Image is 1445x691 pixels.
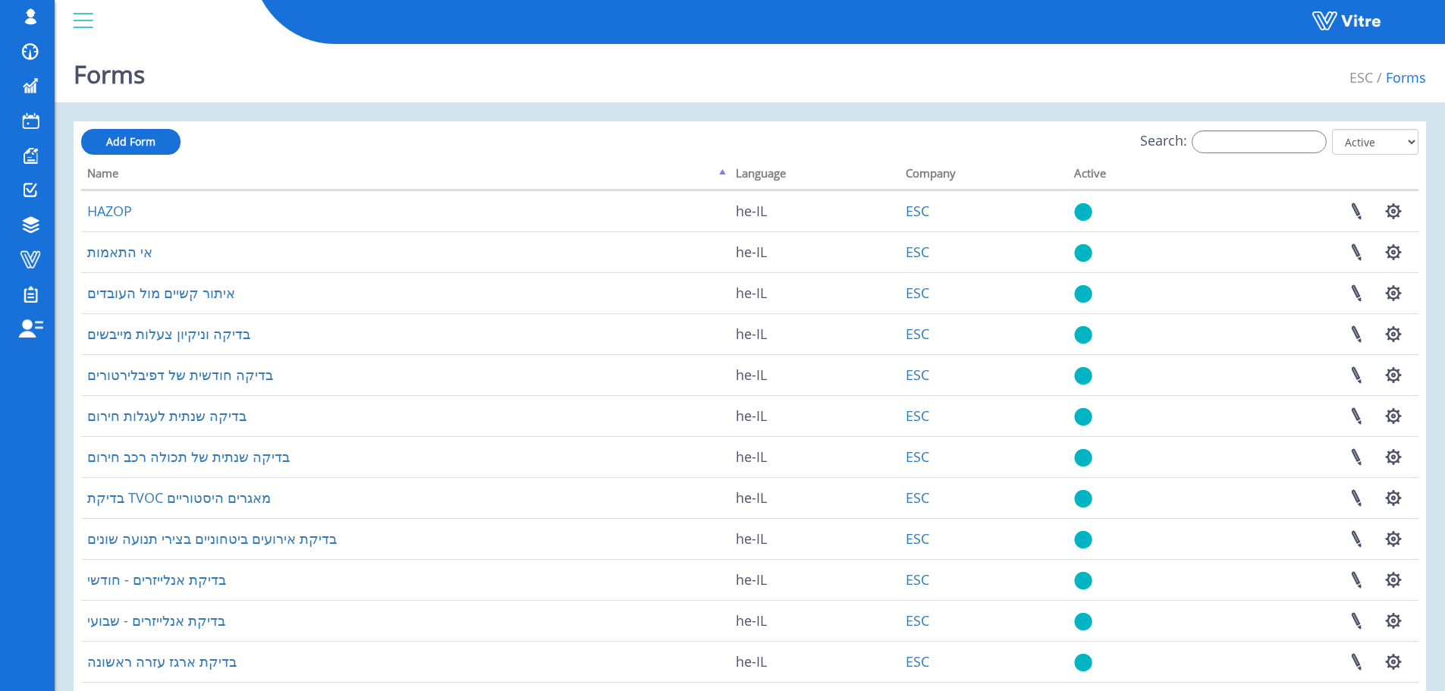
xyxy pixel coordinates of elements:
img: yes [1074,530,1092,549]
img: yes [1074,612,1092,631]
a: ESC [906,529,929,548]
li: Forms [1373,68,1426,88]
a: ESC [906,652,929,671]
a: בדיקת ארגז עזרה ראשונה [87,652,237,671]
a: ESC [906,448,929,466]
img: yes [1074,489,1092,508]
td: he-IL [730,231,900,272]
th: Company [900,162,1068,190]
img: yes [1074,653,1092,672]
td: he-IL [730,436,900,477]
a: איתור קשיים מול העובדים [87,284,235,302]
a: ESC [906,570,929,589]
a: ESC [906,488,929,507]
a: HAZOP [87,202,132,220]
td: he-IL [730,313,900,354]
a: בדיקה שנתית של תכולה רכב חירום [87,448,290,466]
td: he-IL [730,518,900,559]
a: בדיקת TVOC מאגרים היסטוריים [87,488,271,507]
a: ESC [906,325,929,343]
a: בדיקה חודשית של דפיבלירטורים [87,366,273,384]
th: Language [730,162,900,190]
label: Search: [1140,130,1327,153]
img: yes [1074,284,1092,303]
a: ESC [906,202,929,220]
td: he-IL [730,559,900,600]
img: yes [1074,407,1092,426]
td: he-IL [730,641,900,682]
a: בדיקת אנלייזרים - שבועי [87,611,225,630]
a: ESC [906,611,929,630]
a: ESC [906,284,929,302]
img: yes [1074,243,1092,262]
img: yes [1074,448,1092,467]
th: Active [1068,162,1186,190]
a: ESC [1349,68,1373,86]
a: ESC [906,407,929,425]
th: Name: activate to sort column descending [81,162,730,190]
td: he-IL [730,354,900,395]
img: yes [1074,571,1092,590]
a: ESC [906,243,929,261]
a: Add Form [81,129,181,155]
td: he-IL [730,600,900,641]
img: yes [1074,366,1092,385]
td: he-IL [730,190,900,231]
input: Search: [1192,130,1327,153]
span: Add Form [106,134,155,149]
a: בדיקה שנתית לעגלות חירום [87,407,247,425]
h1: Forms [74,38,145,102]
img: yes [1074,203,1092,221]
a: בדיקת אירועים ביטחוניים בצירי תנועה שונים [87,529,337,548]
a: בדיקה וניקיון צעלות מייבשים [87,325,250,343]
td: he-IL [730,477,900,518]
a: ESC [906,366,929,384]
td: he-IL [730,272,900,313]
img: yes [1074,325,1092,344]
a: אי התאמות [87,243,152,261]
a: בדיקת אנלייזרים - חודשי [87,570,226,589]
td: he-IL [730,395,900,436]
